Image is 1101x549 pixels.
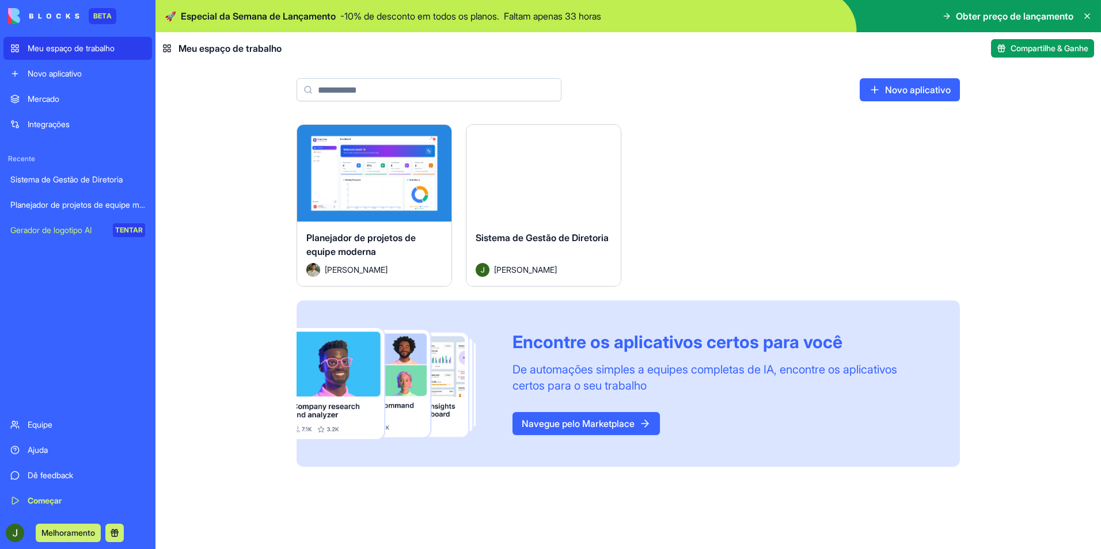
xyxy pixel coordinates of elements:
a: Começar [3,489,152,512]
b: [PERSON_NAME][EMAIL_ADDRESS][DOMAIN_NAME] [18,216,176,237]
div: Gerador de logotipo AI [10,224,105,236]
div: Novo aplicativo [28,68,145,79]
button: Voltar [7,5,29,26]
div: Começar [28,495,145,506]
b: sob 2 horas [113,256,166,265]
img: ACg8ocIspyNl0f8hfb4bAaA_S6oWeVfi_hJl_GBqU1fh7dCzgWM2xw=s96-c [6,524,24,542]
a: Equipe [3,413,152,436]
a: Melhoramento [36,527,101,538]
div: Ajuda [28,444,145,456]
img: logotipo [8,8,79,24]
span: Recente [3,154,152,163]
div: Bem-vindo ao Blocks 🙌 Estou aqui se você tiver alguma dúvida! [18,90,180,113]
font: Esperando por um companheiro de equipe [45,332,205,341]
div: TENTAR [113,223,145,237]
span: 🚀 [165,9,176,23]
div: Meu espaço de trabalho [28,43,145,54]
a: Sistema de Gestão de DiretoriaAvatar[PERSON_NAME] [466,124,621,287]
div: Encontre os aplicativos certos para você [512,331,932,352]
a: Navegue pelo Marketplace [512,412,660,435]
div: Estou no Planejador de projetos de equipe moderna e está em Inglês. Poderia Deixar em pt-br? [51,136,212,170]
div: Sistema de Gestão de Diretoria [10,174,145,185]
a: Meu espaço de trabalho [3,37,152,60]
button: Compartilhe & Ganhe [991,39,1094,58]
span: Compartilhe & Ganhe [1011,43,1088,54]
p: - [340,9,499,23]
a: Novo aplicativo [860,78,960,101]
span: Meu espaço de trabalho [179,41,282,55]
a: Planejador de projetos de equipe moderna [3,193,152,216]
div: BETA [89,8,116,24]
div: Estou no Planejador de projetos de equipe moderna e está em Inglês. Poderia Deixar em pt-br? [41,129,221,177]
div: Você receberá respostas aqui e em seu e-mail: ✉️ [18,193,180,238]
textarea: Mensagem... [10,353,221,372]
a: Planejador de projetos de equipe modernaAvatar[PERSON_NAME] [297,124,452,287]
h1: Blocos [72,6,101,14]
span: Sistema de Gestão de Diretoria [476,232,609,243]
div: Nosso tempo 🕒 de resposta habitual [18,243,180,266]
div: De automações simples a equipes completas de IA, encontre os aplicativos certos para o seu trabalho [512,361,932,394]
a: Integrações [3,113,152,136]
img: Imagem de perfil de Shelly [25,331,35,341]
button: Seletor de GIFs [36,377,45,386]
div: [PERSON_NAME] 👋Bem-vindo ao Blocks 🙌 Estou aqui se você tiver alguma dúvida! [9,66,189,120]
a: Gerador de logotipo AITENTAR [3,219,152,242]
span: Obter preço de lançamento [956,9,1073,23]
img: Imagem de perfil para Michal [32,331,41,341]
font: 10% de desconto em todos os planos. [344,10,499,22]
button: Casa [180,5,202,26]
div: A equipe de blocos diz ... [9,186,221,299]
div: [PERSON_NAME] 👋 [18,73,180,85]
span: Especial da Semana de Lançamento [181,9,336,23]
button: Carregar anexo [55,377,64,386]
img: Imagem de perfil de Shelly [33,6,51,25]
div: Integrações [28,119,145,130]
div: Planejador de projetos de equipe moderna [10,199,145,211]
a: Dê feedback [3,464,152,487]
span: [PERSON_NAME] [325,264,388,276]
button: Envie uma mensagem... [198,372,216,391]
font: Navegue pelo Marketplace [522,417,635,430]
font: Novo aplicativo [885,83,951,97]
img: Frame_181_egmpey.png [297,328,494,439]
img: Imagem de perfil para Michal [49,6,67,25]
div: Mercado [28,93,145,105]
img: Avatar [306,263,320,277]
div: Jairo diz... [9,129,221,186]
button: Comece a gravar [73,377,82,386]
button: Melhoramento [36,524,101,542]
span: Planejador de projetos de equipe moderna [306,232,416,257]
button: Seletor de emojis [18,377,27,386]
div: A Equipe Blocks • Agora mesmo [18,275,131,282]
a: Sistema de Gestão de Diretoria [3,168,152,191]
p: Faltam apenas 33 horas [504,9,601,23]
p: Dentro de 2 horas [81,14,149,26]
img: Avatar [476,263,489,277]
div: Shelly diz... [9,66,221,129]
a: BETA [8,8,116,24]
a: Novo aplicativo [3,62,152,85]
div: Dê feedback [28,470,145,481]
a: Mercado [3,87,152,110]
div: Fechar [202,5,223,25]
span: [PERSON_NAME] [494,264,557,276]
div: Equipe [28,419,145,430]
div: Você receberá respostas aqui e em seu e-mail:✉️[PERSON_NAME][EMAIL_ADDRESS][DOMAIN_NAME]Nosso tem... [9,186,189,273]
a: Ajuda [3,439,152,462]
